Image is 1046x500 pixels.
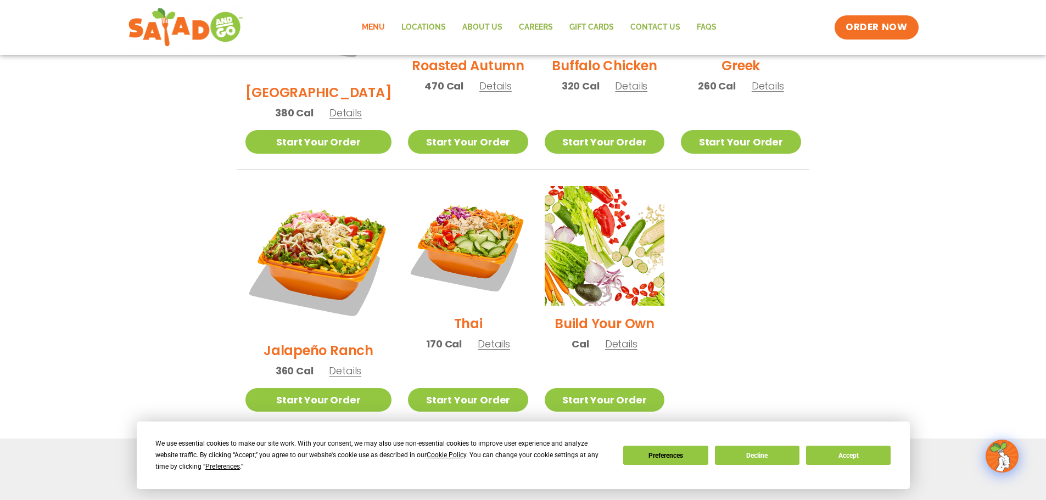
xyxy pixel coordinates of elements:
[245,130,392,154] a: Start Your Order
[615,79,647,93] span: Details
[846,21,907,34] span: ORDER NOW
[562,78,600,93] span: 320 Cal
[835,15,918,40] a: ORDER NOW
[329,364,361,378] span: Details
[454,314,483,333] h2: Thai
[454,15,511,40] a: About Us
[393,15,454,40] a: Locations
[572,336,589,351] span: Cal
[245,388,392,412] a: Start Your Order
[555,314,655,333] h2: Build Your Own
[329,106,362,120] span: Details
[752,79,784,93] span: Details
[275,105,314,120] span: 380 Cal
[412,56,524,75] h2: Roasted Autumn
[245,83,392,102] h2: [GEOGRAPHIC_DATA]
[545,388,664,412] a: Start Your Order
[545,186,664,306] img: Product photo for Build Your Own
[424,78,463,93] span: 470 Cal
[605,337,637,351] span: Details
[681,130,801,154] a: Start Your Order
[479,79,512,93] span: Details
[276,363,314,378] span: 360 Cal
[511,15,561,40] a: Careers
[623,446,708,465] button: Preferences
[806,446,891,465] button: Accept
[137,422,910,489] div: Cookie Consent Prompt
[478,337,510,351] span: Details
[426,336,462,351] span: 170 Cal
[698,78,736,93] span: 260 Cal
[408,130,528,154] a: Start Your Order
[622,15,689,40] a: Contact Us
[561,15,622,40] a: GIFT CARDS
[987,441,1017,471] img: wpChatIcon
[721,56,760,75] h2: Greek
[408,186,528,306] img: Product photo for Thai Salad
[155,438,610,473] div: We use essential cookies to make our site work. With your consent, we may also use non-essential ...
[245,186,392,333] img: Product photo for Jalapeño Ranch Salad
[408,388,528,412] a: Start Your Order
[689,15,725,40] a: FAQs
[354,15,393,40] a: Menu
[552,56,657,75] h2: Buffalo Chicken
[128,5,244,49] img: new-SAG-logo-768×292
[715,446,799,465] button: Decline
[427,451,466,459] span: Cookie Policy
[205,463,240,470] span: Preferences
[354,15,725,40] nav: Menu
[545,130,664,154] a: Start Your Order
[264,341,373,360] h2: Jalapeño Ranch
